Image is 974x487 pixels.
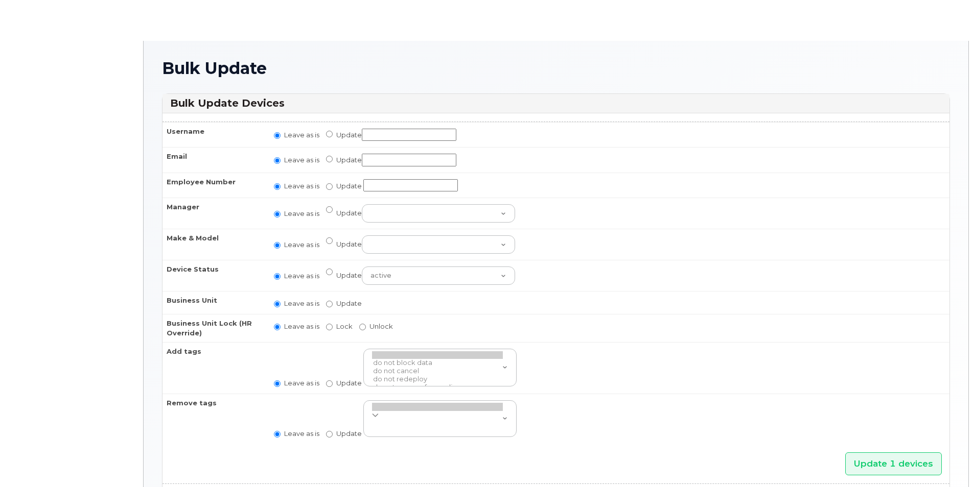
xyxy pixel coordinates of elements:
[274,378,319,388] label: Leave as is
[163,173,265,198] th: Employee Number
[326,299,362,308] label: Update
[362,235,515,254] select: Update
[326,324,333,330] input: Lock
[274,324,281,330] input: Leave as is
[326,429,362,439] label: Update
[274,299,319,308] label: Leave as is
[326,204,515,223] label: Update
[326,378,362,388] label: Update
[274,132,281,139] input: Leave as is
[274,209,319,218] label: Leave as is
[274,155,319,165] label: Leave as is
[372,367,503,375] option: do not cancel
[326,154,456,166] label: Update
[372,359,503,367] option: do not block data
[163,342,265,394] th: Add tags
[163,260,265,291] th: Device Status
[326,380,333,387] input: Update
[274,271,319,281] label: Leave as is
[362,154,456,166] input: Update
[326,156,333,162] input: Update
[326,181,362,191] label: Update
[326,183,333,190] input: Update
[326,131,333,137] input: Update
[326,129,456,141] label: Update
[362,266,515,285] select: Update
[359,322,393,331] label: Unlock
[274,380,281,387] input: Leave as is
[326,322,353,331] label: Lock
[326,206,333,213] input: Update
[274,429,319,439] label: Leave as is
[326,237,333,244] input: Update
[845,452,942,475] input: Update 1 devices
[274,322,319,331] label: Leave as is
[362,129,456,141] input: Update
[170,96,942,110] h3: Bulk Update Devices
[326,269,333,275] input: Update
[326,301,333,307] input: Update
[274,211,281,217] input: Leave as is
[163,394,265,444] th: Remove tags
[359,324,366,330] input: Unlock
[274,181,319,191] label: Leave as is
[163,122,265,148] th: Username
[163,291,265,314] th: Business Unit
[163,229,265,260] th: Make & Model
[274,301,281,307] input: Leave as is
[274,157,281,164] input: Leave as is
[162,59,950,77] h1: Bulk Update
[163,147,265,173] th: Email
[274,273,281,280] input: Leave as is
[326,235,515,254] label: Update
[274,130,319,140] label: Leave as is
[274,431,281,437] input: Leave as is
[326,266,515,285] label: Update
[163,314,265,342] th: Business Unit Lock (HR Override)
[326,431,333,437] input: Update
[372,375,503,383] option: do not redeploy
[372,383,503,392] option: do not remove forwarding
[362,204,515,223] select: Update
[163,198,265,229] th: Manager
[274,183,281,190] input: Leave as is
[274,240,319,250] label: Leave as is
[274,242,281,249] input: Leave as is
